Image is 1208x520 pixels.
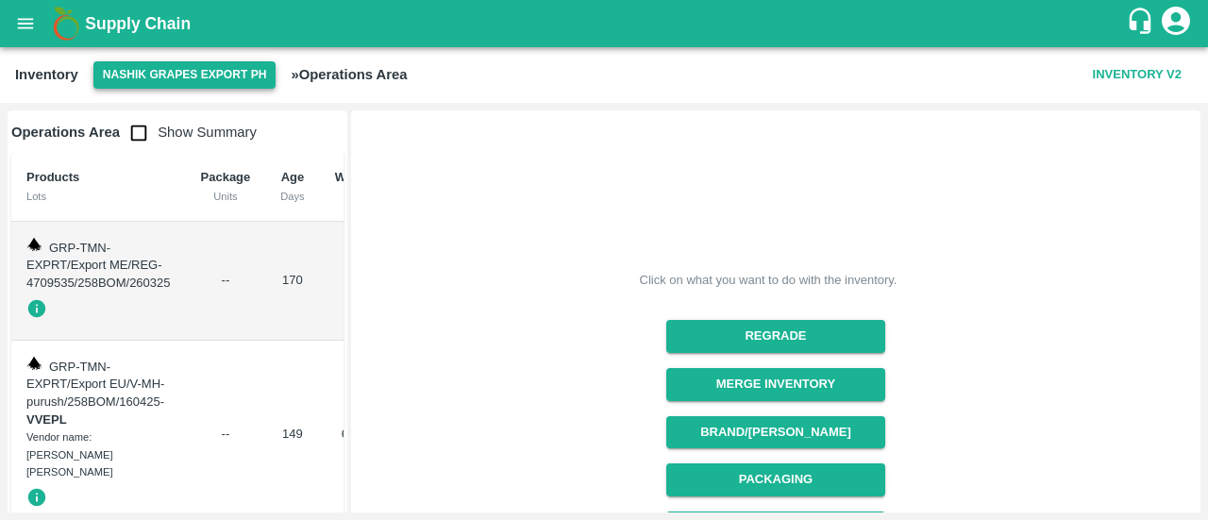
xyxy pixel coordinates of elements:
[201,272,251,290] div: --
[640,271,898,290] div: Click on what you want to do with the inventory.
[93,61,277,89] button: Select DC
[281,170,305,184] b: Age
[26,237,42,252] img: weight
[26,170,79,184] b: Products
[85,10,1126,37] a: Supply Chain
[201,188,251,205] div: Units
[11,125,120,140] b: Operations Area
[265,222,319,341] td: 170
[26,356,42,371] img: weight
[26,188,171,205] div: Lots
[666,320,884,353] button: Regrade
[26,360,164,409] span: GRP-TMN-EXPRT/Export EU/V-MH-purush/258BOM/160425
[1126,7,1159,41] div: customer-support
[120,125,257,140] span: Show Summary
[666,416,884,449] button: Brand/[PERSON_NAME]
[201,426,251,444] div: --
[666,368,884,401] button: Merge Inventory
[1159,4,1193,43] div: account of current user
[47,5,85,42] img: logo
[335,170,376,184] b: Weight
[26,428,171,480] div: Vendor name: [PERSON_NAME] [PERSON_NAME]
[26,412,67,427] strong: VVEPL
[335,188,376,205] div: Kgs
[85,14,191,33] b: Supply Chain
[15,67,78,82] b: Inventory
[291,67,407,82] b: » Operations Area
[342,427,369,441] span: 6030
[201,170,251,184] b: Package
[666,463,884,496] button: Packaging
[1085,59,1189,92] button: Inventory V2
[280,188,304,205] div: Days
[26,241,171,290] span: GRP-TMN-EXPRT/Export ME/REG-4709535/258BOM/260325
[26,394,164,427] span: -
[4,2,47,45] button: open drawer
